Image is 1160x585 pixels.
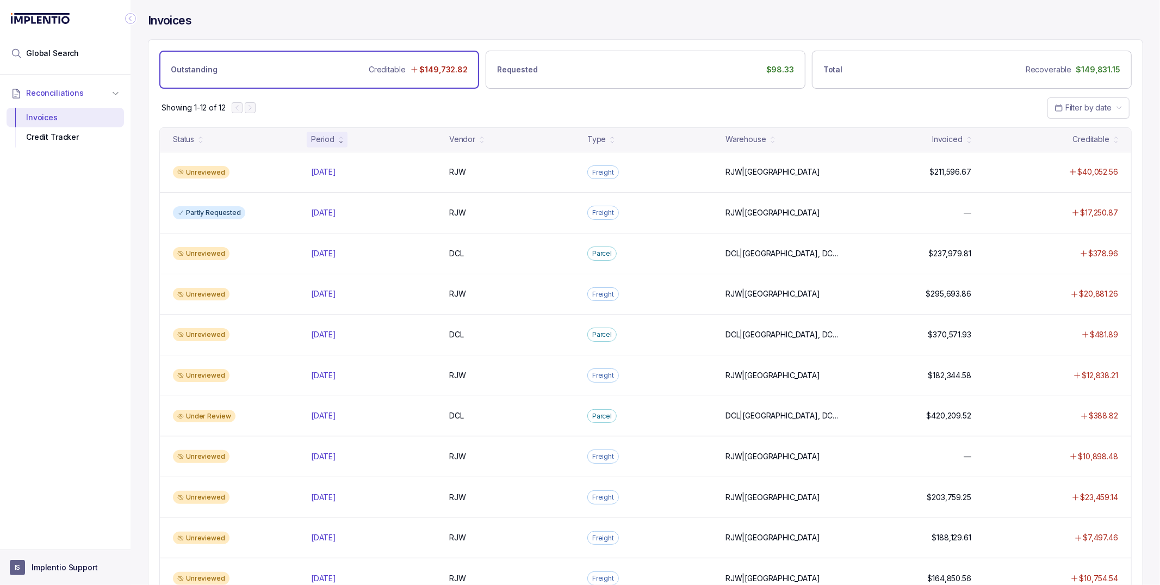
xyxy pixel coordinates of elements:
p: RJW|[GEOGRAPHIC_DATA] [725,573,820,584]
p: RJW [449,370,466,381]
p: Parcel [592,411,612,422]
p: [DATE] [311,329,336,340]
p: RJW [449,492,466,503]
div: Unreviewed [173,166,229,179]
p: Freight [592,167,614,178]
p: $23,459.14 [1080,492,1118,503]
div: Reconciliations [7,106,124,150]
p: DCL|[GEOGRAPHIC_DATA], DCL|LN, DCL|YK [725,248,842,259]
h4: Invoices [148,13,191,28]
p: Requested [497,64,538,75]
button: Reconciliations [7,81,124,105]
p: $295,693.86 [926,288,971,299]
p: RJW|[GEOGRAPHIC_DATA] [725,492,820,503]
p: DCL [449,248,464,259]
p: $211,596.67 [930,167,971,177]
p: RJW|[GEOGRAPHIC_DATA] [725,451,820,462]
div: Unreviewed [173,247,229,260]
p: Total [823,64,842,75]
p: — [964,451,971,462]
p: RJW [449,532,466,543]
div: Unreviewed [173,450,229,463]
p: $20,881.26 [1079,288,1118,299]
p: $388.82 [1089,410,1118,421]
p: Outstanding [171,64,217,75]
p: $10,898.48 [1078,451,1118,462]
p: — [964,207,971,218]
p: $182,344.58 [928,370,971,381]
p: Freight [592,533,614,544]
div: Creditable [1072,134,1109,145]
p: $40,052.56 [1077,167,1118,177]
p: $7,497.46 [1083,532,1118,543]
p: Freight [592,451,614,462]
p: $420,209.52 [927,410,971,421]
div: Unreviewed [173,532,229,545]
p: $17,250.87 [1080,207,1118,218]
button: User initialsImplentio Support [10,560,121,575]
p: Implentio Support [32,562,98,573]
p: Freight [592,207,614,218]
p: [DATE] [311,410,336,421]
p: [DATE] [311,573,336,584]
div: Unreviewed [173,328,229,341]
div: Partly Requested [173,206,245,219]
span: User initials [10,560,25,575]
p: $203,759.25 [927,492,971,503]
p: [DATE] [311,248,336,259]
p: RJW|[GEOGRAPHIC_DATA] [725,288,820,299]
div: Under Review [173,410,235,423]
button: Date Range Picker [1047,97,1130,118]
p: RJW [449,573,466,584]
p: RJW|[GEOGRAPHIC_DATA] [725,370,820,381]
p: RJW|[GEOGRAPHIC_DATA] [725,207,820,218]
p: [DATE] [311,288,336,299]
p: Parcel [592,248,612,259]
div: Unreviewed [173,369,229,382]
p: Freight [592,492,614,503]
p: [DATE] [311,207,336,218]
p: [DATE] [311,492,336,503]
p: [DATE] [311,370,336,381]
p: Freight [592,573,614,584]
search: Date Range Picker [1054,102,1112,113]
p: Recoverable [1026,64,1071,75]
p: RJW [449,451,466,462]
div: Unreviewed [173,288,229,301]
span: Filter by date [1065,103,1112,112]
span: Global Search [26,48,79,59]
div: Period [311,134,334,145]
div: Vendor [449,134,475,145]
p: RJW [449,207,466,218]
p: Freight [592,370,614,381]
div: Invoiced [932,134,963,145]
p: $164,850.56 [928,573,971,584]
p: RJW [449,167,466,177]
div: Invoices [15,108,115,127]
span: Reconciliations [26,88,84,98]
div: Remaining page entries [162,102,225,113]
p: RJW [449,288,466,299]
p: $12,838.21 [1082,370,1118,381]
div: Credit Tracker [15,127,115,147]
div: Warehouse [725,134,766,145]
p: $481.89 [1090,329,1118,340]
p: Parcel [592,329,612,340]
p: $149,831.15 [1076,64,1120,75]
p: RJW|[GEOGRAPHIC_DATA] [725,167,820,177]
p: DCL|[GEOGRAPHIC_DATA], DCL|LN, DCL|YK [725,329,842,340]
p: DCL|[GEOGRAPHIC_DATA], DCL|LN, DCL|YK [725,410,842,421]
p: Showing 1-12 of 12 [162,102,225,113]
p: DCL [449,410,464,421]
p: $237,979.81 [929,248,971,259]
p: $378.96 [1088,248,1118,259]
div: Status [173,134,194,145]
p: Creditable [369,64,406,75]
p: $188,129.61 [932,532,971,543]
p: [DATE] [311,451,336,462]
p: $370,571.93 [928,329,971,340]
p: RJW|[GEOGRAPHIC_DATA] [725,532,820,543]
p: [DATE] [311,167,336,177]
p: $149,732.82 [420,64,468,75]
div: Collapse Icon [124,12,137,25]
